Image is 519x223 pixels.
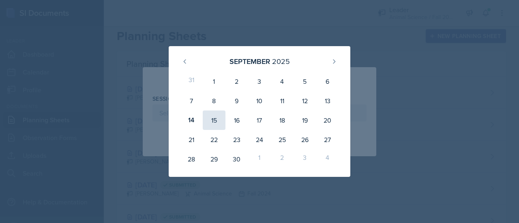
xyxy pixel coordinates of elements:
[316,149,339,169] div: 4
[180,149,203,169] div: 28
[248,72,271,91] div: 3
[316,72,339,91] div: 6
[180,91,203,110] div: 7
[271,110,294,130] div: 18
[203,149,225,169] div: 29
[203,110,225,130] div: 15
[248,91,271,110] div: 10
[225,72,248,91] div: 2
[294,72,316,91] div: 5
[294,130,316,149] div: 26
[203,72,225,91] div: 1
[294,149,316,169] div: 3
[225,110,248,130] div: 16
[248,149,271,169] div: 1
[248,110,271,130] div: 17
[225,149,248,169] div: 30
[272,56,290,67] div: 2025
[294,91,316,110] div: 12
[180,130,203,149] div: 21
[225,91,248,110] div: 9
[271,72,294,91] div: 4
[316,110,339,130] div: 20
[271,130,294,149] div: 25
[271,91,294,110] div: 11
[203,130,225,149] div: 22
[225,130,248,149] div: 23
[271,149,294,169] div: 2
[316,91,339,110] div: 13
[294,110,316,130] div: 19
[229,56,270,67] div: September
[180,72,203,91] div: 31
[203,91,225,110] div: 8
[316,130,339,149] div: 27
[180,110,203,130] div: 14
[248,130,271,149] div: 24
